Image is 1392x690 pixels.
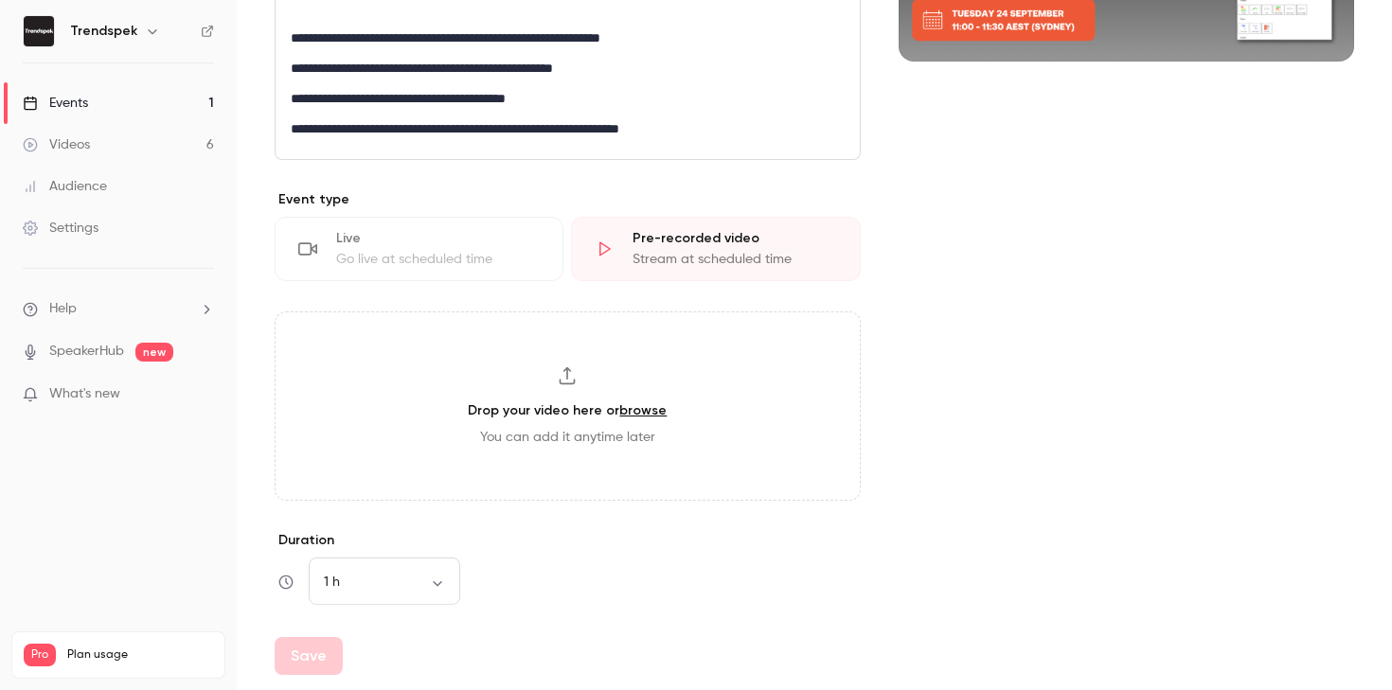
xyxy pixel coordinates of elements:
span: You can add it anytime later [480,428,655,447]
div: Events [23,94,88,113]
h6: Trendspek [70,22,137,41]
li: help-dropdown-opener [23,299,214,319]
iframe: Noticeable Trigger [191,386,214,403]
div: LiveGo live at scheduled time [275,217,563,281]
div: Pre-recorded videoStream at scheduled time [571,217,860,281]
div: Pre-recorded video [633,229,836,248]
span: Help [49,299,77,319]
div: Go live at scheduled time [336,250,540,269]
div: Videos [23,135,90,154]
span: new [135,343,173,362]
span: Plan usage [67,647,213,663]
span: What's new [49,384,120,404]
img: Trendspek [24,16,54,46]
p: Event type [275,190,861,209]
div: 1 h [309,573,460,592]
div: Stream at scheduled time [633,250,836,269]
div: Live [336,229,540,248]
label: Duration [275,531,861,550]
a: SpeakerHub [49,342,124,362]
span: Pro [24,644,56,666]
div: Audience [23,177,107,196]
div: Settings [23,219,98,238]
h3: Drop your video here or [468,400,667,420]
a: browse [619,402,667,418]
